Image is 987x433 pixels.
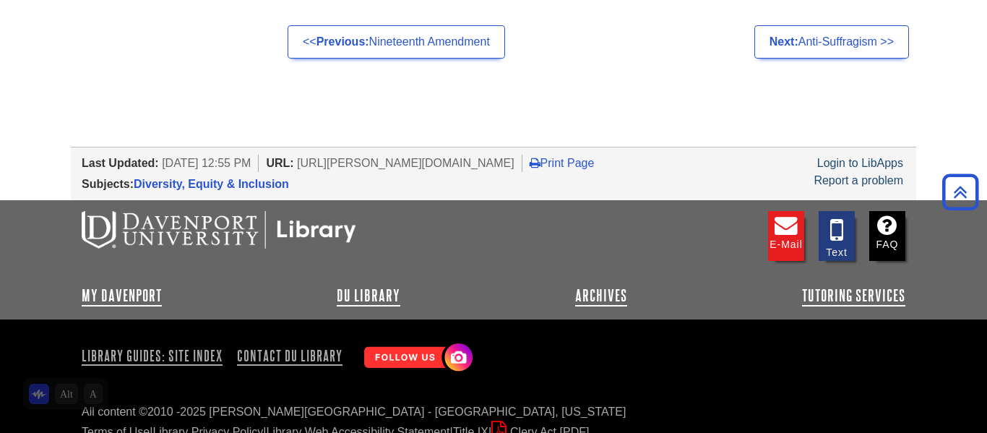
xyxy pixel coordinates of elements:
[802,287,905,304] a: Tutoring Services
[162,157,251,169] span: [DATE] 12:55 PM
[288,25,505,59] a: <<Previous:Nineteenth Amendment
[768,211,804,261] a: E-mail
[82,157,159,169] span: Last Updated:
[231,343,348,368] a: Contact DU Library
[316,35,369,48] strong: Previous:
[530,157,595,169] a: Print Page
[82,178,134,190] span: Subjects:
[575,287,627,304] a: Archives
[297,157,514,169] span: [URL][PERSON_NAME][DOMAIN_NAME]
[134,178,289,190] a: Diversity, Equity & Inclusion
[937,182,983,202] a: Back to Top
[819,211,855,261] a: Text
[82,287,162,304] a: My Davenport
[337,287,400,304] a: DU Library
[82,211,356,249] img: DU Libraries
[82,343,228,368] a: Library Guides: Site Index
[770,35,798,48] strong: Next:
[530,157,540,168] i: Print Page
[814,174,903,187] a: Report a problem
[754,25,909,59] a: Next:Anti-Suffragism >>
[357,338,476,379] img: Follow Us! Instagram
[869,211,905,261] a: FAQ
[266,157,293,169] span: URL:
[817,157,903,169] a: Login to LibApps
